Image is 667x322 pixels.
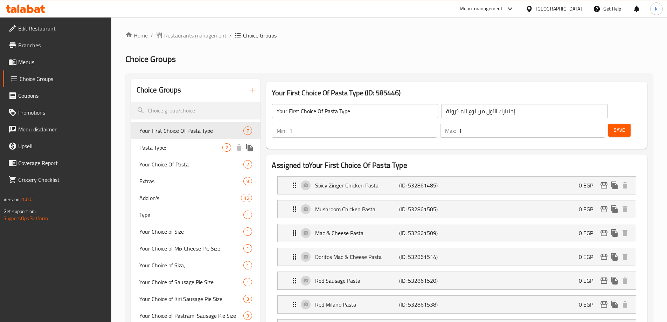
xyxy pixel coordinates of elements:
[399,205,455,213] p: (ID: 532861505)
[18,142,106,150] span: Upsell
[243,177,252,185] div: Choices
[139,177,244,185] span: Extras
[579,300,599,309] p: 0 EGP
[609,204,620,214] button: duplicate
[131,240,261,257] div: Your Choice of Mix Cheese Pie Size1
[139,126,244,135] span: Your First Choice Of Pasta Type
[655,5,658,13] span: k
[579,276,599,285] p: 0 EGP
[139,194,241,202] span: Add on's:
[460,5,503,13] div: Menu-management
[125,31,653,40] nav: breadcrumb
[139,211,244,219] span: Type
[620,299,630,310] button: delete
[139,295,244,303] span: Your Choice of Kiri Sausage Pie Size
[272,173,642,197] li: Expand
[244,228,252,235] span: 1
[139,261,244,269] span: Your Choice of Siza,
[243,278,252,286] div: Choices
[599,228,609,238] button: edit
[241,194,252,202] div: Choices
[243,31,277,40] span: Choice Groups
[272,197,642,221] li: Expand
[244,279,252,286] span: 1
[445,126,456,135] p: Max:
[609,228,620,238] button: duplicate
[244,161,252,168] span: 2
[277,126,286,135] p: Min:
[131,274,261,290] div: Your Choice of Sausage Pie Size1
[244,313,252,319] span: 3
[3,138,111,155] a: Upsell
[3,87,111,104] a: Coupons
[278,296,636,313] div: Expand
[139,160,244,169] span: Your Choice Of Pasta
[399,229,455,237] p: (ID: 532861509)
[125,51,176,67] span: Choice Groups
[131,156,261,173] div: Your Choice Of Pasta2
[278,200,636,218] div: Expand
[315,300,399,309] p: Red Milano Pasta
[131,173,261,190] div: Extras9
[315,229,399,237] p: Mac & Cheese Pasta
[234,142,244,153] button: delete
[137,85,181,95] h2: Choice Groups
[131,290,261,307] div: Your Choice of Kiri Sausage Pie Size3
[18,24,106,33] span: Edit Restaurant
[315,276,399,285] p: Red Sausage Pasta
[620,180,630,191] button: delete
[243,295,252,303] div: Choices
[243,211,252,219] div: Choices
[3,121,111,138] a: Menu disclaimer
[244,212,252,218] span: 1
[3,171,111,188] a: Grocery Checklist
[272,293,642,316] li: Expand
[4,195,21,204] span: Version:
[131,206,261,223] div: Type1
[139,311,244,320] span: Your Choice of Pastrami Sausage Pie Size
[315,253,399,261] p: Doritos Mac & Cheese Pasta
[614,126,625,135] span: Save
[609,252,620,262] button: duplicate
[229,31,232,40] li: /
[18,58,106,66] span: Menus
[399,276,455,285] p: (ID: 532861520)
[620,204,630,214] button: delete
[399,253,455,261] p: (ID: 532861514)
[599,252,609,262] button: edit
[278,272,636,289] div: Expand
[139,143,223,152] span: Pasta Type:
[243,244,252,253] div: Choices
[131,122,261,139] div: Your First Choice Of Pasta Type7
[139,227,244,236] span: Your Choice of Size
[536,5,582,13] div: [GEOGRAPHIC_DATA]
[399,300,455,309] p: (ID: 532861538)
[151,31,153,40] li: /
[156,31,227,40] a: Restaurants management
[3,20,111,37] a: Edit Restaurant
[599,204,609,214] button: edit
[315,181,399,190] p: Spicy Zinger Chicken Pasta
[609,180,620,191] button: duplicate
[243,227,252,236] div: Choices
[244,128,252,134] span: 7
[579,229,599,237] p: 0 EGP
[243,126,252,135] div: Choices
[3,70,111,87] a: Choice Groups
[18,176,106,184] span: Grocery Checklist
[608,124,631,137] button: Save
[579,253,599,261] p: 0 EGP
[4,214,48,223] a: Support.OpsPlatform
[272,245,642,269] li: Expand
[3,104,111,121] a: Promotions
[243,261,252,269] div: Choices
[620,228,630,238] button: delete
[223,144,231,151] span: 2
[3,37,111,54] a: Branches
[244,296,252,302] span: 3
[599,299,609,310] button: edit
[599,275,609,286] button: edit
[243,160,252,169] div: Choices
[164,31,227,40] span: Restaurants management
[131,257,261,274] div: Your Choice of Siza,1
